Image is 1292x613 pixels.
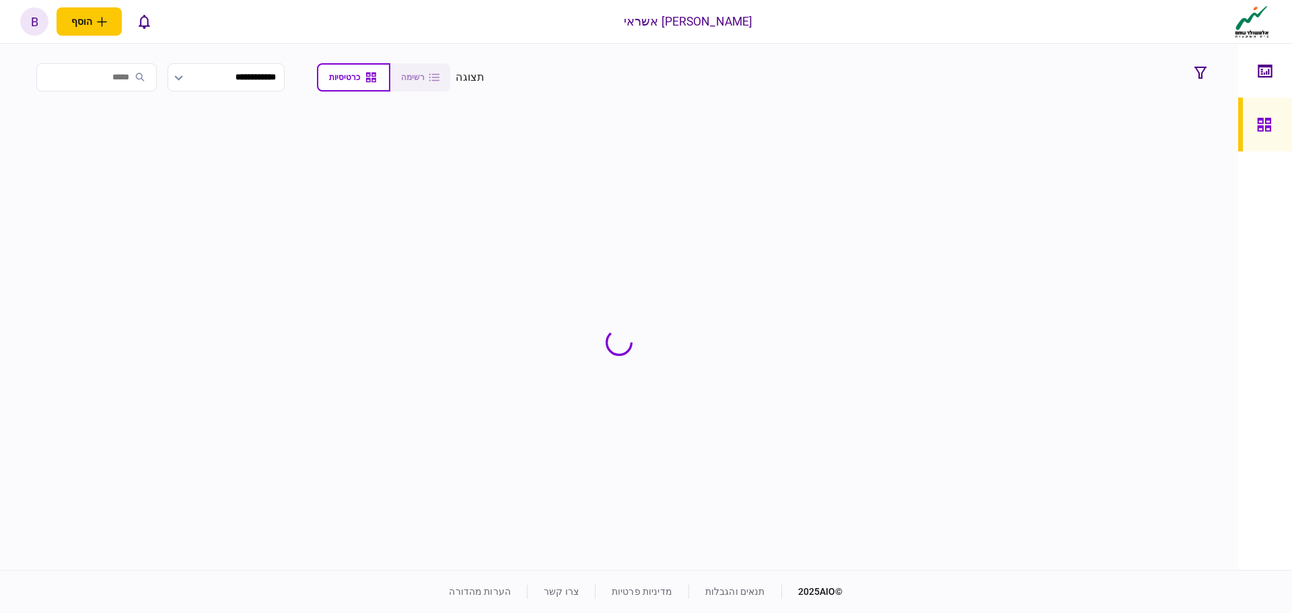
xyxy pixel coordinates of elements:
a: צרו קשר [544,586,579,597]
button: פתח רשימת התראות [130,7,158,36]
span: רשימה [401,73,425,82]
img: client company logo [1232,5,1272,38]
a: תנאים והגבלות [705,586,765,597]
a: מדיניות פרטיות [612,586,672,597]
button: פתח תפריט להוספת לקוח [57,7,122,36]
button: b [20,7,48,36]
button: רשימה [390,63,450,92]
a: הערות מהדורה [449,586,511,597]
div: תצוגה [456,69,485,85]
button: כרטיסיות [317,63,390,92]
div: [PERSON_NAME] אשראי [624,13,753,30]
span: כרטיסיות [329,73,360,82]
div: © 2025 AIO [781,585,843,599]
